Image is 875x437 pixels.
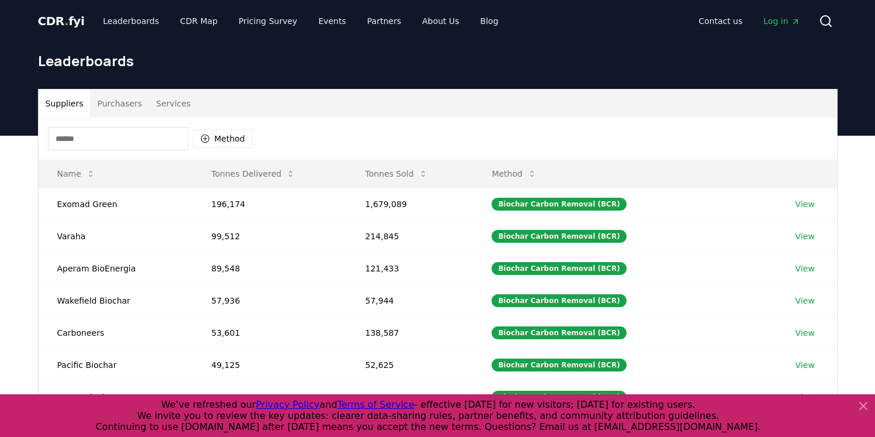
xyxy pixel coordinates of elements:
div: Biochar Carbon Removal (BCR) [492,198,626,211]
td: 214,845 [347,220,473,252]
div: Biochar Carbon Removal (BCR) [492,391,626,404]
button: Method [193,129,253,148]
a: View [796,391,815,403]
button: Tonnes Delivered [202,162,305,185]
button: Purchasers [90,90,149,118]
td: 89,548 [193,252,347,284]
td: Wakefield Biochar [39,284,193,316]
td: 49,125 [193,349,347,381]
button: Suppliers [39,90,91,118]
div: Biochar Carbon Removal (BCR) [492,359,626,371]
td: Carboneers [39,316,193,349]
td: Freres Biochar [39,381,193,413]
td: 53,601 [193,316,347,349]
span: . [64,14,68,28]
div: Biochar Carbon Removal (BCR) [492,230,626,243]
span: CDR fyi [38,14,85,28]
div: Biochar Carbon Removal (BCR) [492,262,626,275]
a: Pricing Survey [229,11,306,32]
a: Blog [471,11,508,32]
td: 121,433 [347,252,473,284]
a: View [796,198,815,210]
a: Log in [754,11,809,32]
button: Name [48,162,105,185]
td: 26,108 [347,381,473,413]
a: View [796,295,815,307]
button: Method [482,162,546,185]
button: Services [149,90,198,118]
td: Aperam BioEnergia [39,252,193,284]
a: View [796,359,815,371]
a: Contact us [689,11,752,32]
a: Leaderboards [94,11,168,32]
td: Exomad Green [39,188,193,220]
h1: Leaderboards [38,51,838,70]
td: 52,625 [347,349,473,381]
a: View [796,230,815,242]
button: Tonnes Sold [356,162,437,185]
td: Pacific Biochar [39,349,193,381]
td: 57,944 [347,284,473,316]
a: View [796,263,815,274]
nav: Main [94,11,507,32]
a: CDR.fyi [38,13,85,29]
div: Biochar Carbon Removal (BCR) [492,294,626,307]
span: Log in [763,15,800,27]
div: Biochar Carbon Removal (BCR) [492,326,626,339]
a: Partners [358,11,410,32]
td: 26,108 [193,381,347,413]
a: View [796,327,815,339]
a: About Us [413,11,468,32]
td: 1,679,089 [347,188,473,220]
nav: Main [689,11,809,32]
td: 138,587 [347,316,473,349]
td: 57,936 [193,284,347,316]
td: Varaha [39,220,193,252]
a: CDR Map [171,11,227,32]
td: 99,512 [193,220,347,252]
td: 196,174 [193,188,347,220]
a: Events [309,11,355,32]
